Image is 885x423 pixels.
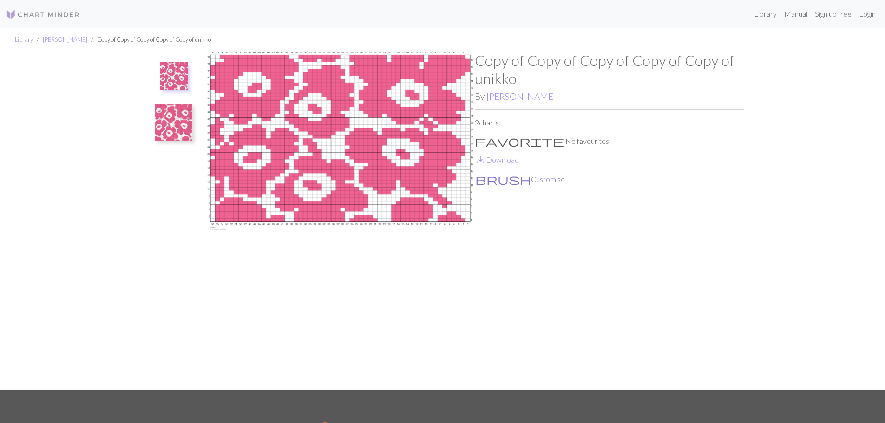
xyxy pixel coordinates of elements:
i: Download [475,154,486,165]
h1: Copy of Copy of Copy of Copy of Copy of unikko [475,52,744,87]
a: Login [855,5,879,23]
a: Manual [780,5,811,23]
img: Logo [6,9,80,20]
span: save_alt [475,153,486,166]
li: Copy of Copy of Copy of Copy of Copy of unikko [87,35,211,44]
h2: By [475,91,744,102]
p: 2 charts [475,117,744,128]
a: DownloadDownload [475,155,519,164]
a: Library [750,5,780,23]
button: CustomiseCustomise [475,173,565,185]
i: Favourite [475,136,564,147]
img: unikko [206,52,475,390]
a: Sign up free [811,5,855,23]
i: Customise [475,174,531,185]
a: [PERSON_NAME] [486,91,556,102]
a: Library [15,36,33,43]
img: Copy of unikko [155,104,192,141]
img: unikko [160,62,188,90]
a: [PERSON_NAME] [43,36,87,43]
span: brush [475,173,531,186]
span: favorite [475,135,564,148]
p: No favourites [475,136,744,147]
